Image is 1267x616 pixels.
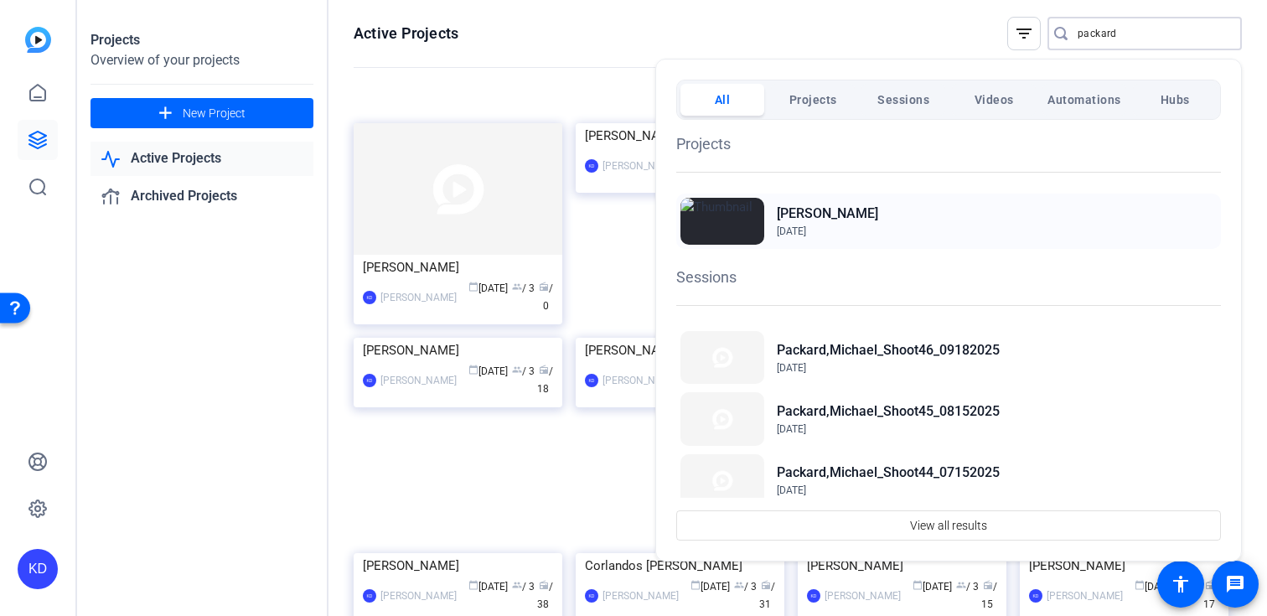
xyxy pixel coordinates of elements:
span: [DATE] [777,484,806,496]
span: Projects [789,85,837,115]
img: Thumbnail [680,392,764,445]
h2: Packard,Michael_Shoot44_07152025 [777,463,1000,483]
h1: Sessions [676,266,1221,288]
h1: Projects [676,132,1221,155]
img: Thumbnail [680,454,764,507]
img: Thumbnail [680,198,764,245]
button: View all results [676,510,1221,541]
span: [DATE] [777,225,806,237]
span: Automations [1047,85,1121,115]
h2: Packard,Michael_Shoot46_09182025 [777,340,1000,360]
span: [DATE] [777,423,806,435]
h2: Packard,Michael_Shoot45_08152025 [777,401,1000,422]
span: All [715,85,731,115]
span: Videos [975,85,1014,115]
span: Sessions [877,85,929,115]
span: View all results [910,510,987,541]
h2: [PERSON_NAME] [777,204,878,224]
img: Thumbnail [680,331,764,384]
span: Hubs [1161,85,1190,115]
span: [DATE] [777,362,806,374]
